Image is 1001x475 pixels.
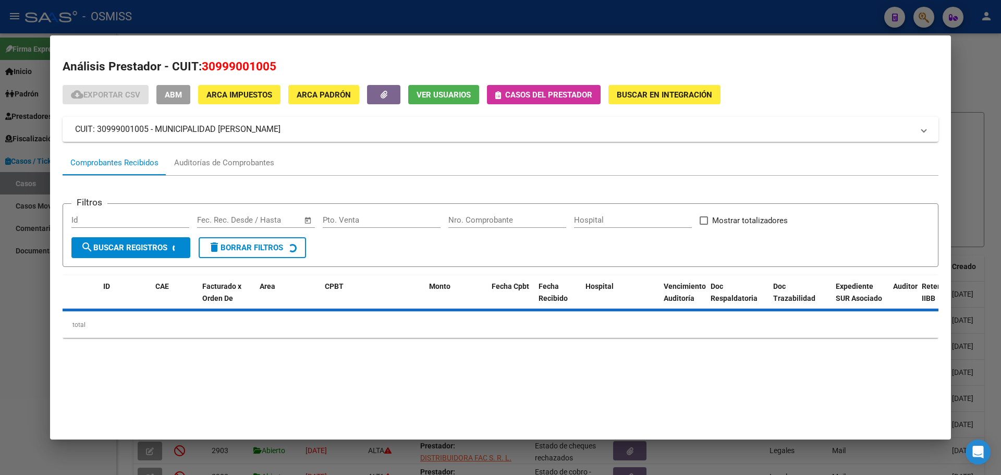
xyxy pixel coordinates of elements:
[617,90,712,100] span: Buscar en Integración
[208,243,283,252] span: Borrar Filtros
[893,282,924,290] span: Auditoria
[202,59,276,73] span: 30999001005
[539,282,568,302] span: Fecha Recibido
[198,275,255,321] datatable-header-cell: Facturado x Orden De
[71,90,140,100] span: Exportar CSV
[198,85,280,104] button: ARCA Impuestos
[288,85,359,104] button: ARCA Padrón
[889,275,918,321] datatable-header-cell: Auditoria
[429,282,450,290] span: Monto
[297,90,351,100] span: ARCA Padrón
[832,275,889,321] datatable-header-cell: Expediente SUR Asociado
[769,275,832,321] datatable-header-cell: Doc Trazabilidad
[918,275,959,321] datatable-header-cell: Retencion IIBB
[255,275,321,321] datatable-header-cell: Area
[63,117,938,142] mat-expansion-panel-header: CUIT: 30999001005 - MUNICIPALIDAD [PERSON_NAME]
[325,282,344,290] span: CPBT
[151,275,198,321] datatable-header-cell: CAE
[206,90,272,100] span: ARCA Impuestos
[712,214,788,227] span: Mostrar totalizadores
[922,282,956,302] span: Retencion IIBB
[156,85,190,104] button: ABM
[505,90,592,100] span: Casos del prestador
[81,243,167,252] span: Buscar Registros
[70,157,158,169] div: Comprobantes Recibidos
[534,275,581,321] datatable-header-cell: Fecha Recibido
[63,85,149,104] button: Exportar CSV
[492,282,529,290] span: Fecha Cpbt
[165,90,182,100] span: ABM
[487,275,534,321] datatable-header-cell: Fecha Cpbt
[966,440,991,465] div: Open Intercom Messenger
[75,123,913,136] mat-panel-title: CUIT: 30999001005 - MUNICIPALIDAD [PERSON_NAME]
[425,275,487,321] datatable-header-cell: Monto
[321,275,425,321] datatable-header-cell: CPBT
[208,241,221,253] mat-icon: delete
[664,282,706,302] span: Vencimiento Auditoría
[417,90,471,100] span: Ver Usuarios
[585,282,614,290] span: Hospital
[608,85,721,104] button: Buscar en Integración
[711,282,758,302] span: Doc Respaldatoria
[197,215,239,225] input: Fecha inicio
[660,275,706,321] datatable-header-cell: Vencimiento Auditoría
[302,214,314,226] button: Open calendar
[71,196,107,209] h3: Filtros
[71,88,83,101] mat-icon: cloud_download
[773,282,815,302] span: Doc Trazabilidad
[706,275,769,321] datatable-header-cell: Doc Respaldatoria
[155,282,169,290] span: CAE
[260,282,275,290] span: Area
[63,58,938,76] h2: Análisis Prestador - CUIT:
[249,215,299,225] input: Fecha fin
[836,282,882,302] span: Expediente SUR Asociado
[174,157,274,169] div: Auditorías de Comprobantes
[63,312,938,338] div: total
[199,237,306,258] button: Borrar Filtros
[487,85,601,104] button: Casos del prestador
[581,275,660,321] datatable-header-cell: Hospital
[103,282,110,290] span: ID
[81,241,93,253] mat-icon: search
[99,275,151,321] datatable-header-cell: ID
[408,85,479,104] button: Ver Usuarios
[71,237,190,258] button: Buscar Registros
[202,282,241,302] span: Facturado x Orden De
